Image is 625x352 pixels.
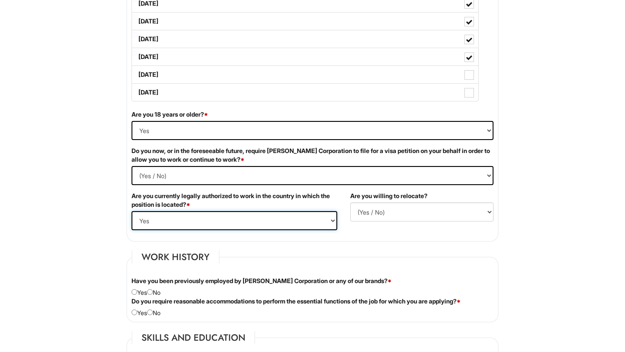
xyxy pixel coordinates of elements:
[132,147,493,164] label: Do you now, or in the foreseeable future, require [PERSON_NAME] Corporation to file for a visa pe...
[350,202,493,222] select: (Yes / No)
[350,192,428,200] label: Are you willing to relocate?
[132,251,220,264] legend: Work History
[132,211,337,230] select: (Yes / No)
[132,110,208,119] label: Are you 18 years or older?
[132,297,461,306] label: Do you require reasonable accommodations to perform the essential functions of the job for which ...
[132,331,255,344] legend: Skills and Education
[132,30,478,48] label: [DATE]
[132,48,478,65] label: [DATE]
[132,13,478,30] label: [DATE]
[125,277,500,297] div: Yes No
[132,192,337,209] label: Are you currently legally authorized to work in the country in which the position is located?
[125,297,500,317] div: Yes No
[132,84,478,101] label: [DATE]
[132,277,391,285] label: Have you been previously employed by [PERSON_NAME] Corporation or any of our brands?
[132,166,493,185] select: (Yes / No)
[132,66,478,83] label: [DATE]
[132,121,493,140] select: (Yes / No)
